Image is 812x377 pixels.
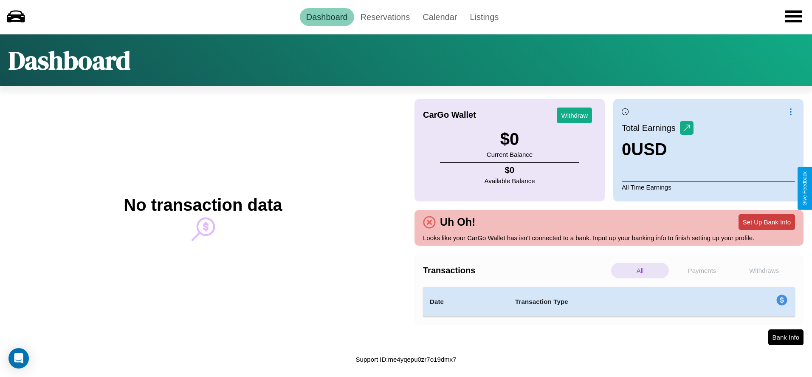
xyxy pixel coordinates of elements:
[485,175,535,187] p: Available Balance
[8,43,130,78] h1: Dashboard
[768,329,804,345] button: Bank Info
[802,171,808,206] div: Give Feedback
[423,287,795,317] table: simple table
[557,108,592,123] button: Withdraw
[622,120,680,136] p: Total Earnings
[739,214,795,230] button: Set Up Bank Info
[8,348,29,368] div: Open Intercom Messenger
[430,297,502,307] h4: Date
[611,263,669,278] p: All
[735,263,793,278] p: Withdraws
[463,8,505,26] a: Listings
[485,165,535,175] h4: $ 0
[436,216,479,228] h4: Uh Oh!
[356,354,457,365] p: Support ID: me4yqepu0zr7o19dmx7
[423,110,476,120] h4: CarGo Wallet
[622,181,795,193] p: All Time Earnings
[673,263,731,278] p: Payments
[354,8,417,26] a: Reservations
[300,8,354,26] a: Dashboard
[423,232,795,244] p: Looks like your CarGo Wallet has isn't connected to a bank. Input up your banking info to finish ...
[515,297,707,307] h4: Transaction Type
[487,149,533,160] p: Current Balance
[124,196,282,215] h2: No transaction data
[622,140,694,159] h3: 0 USD
[416,8,463,26] a: Calendar
[487,130,533,149] h3: $ 0
[423,266,609,275] h4: Transactions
